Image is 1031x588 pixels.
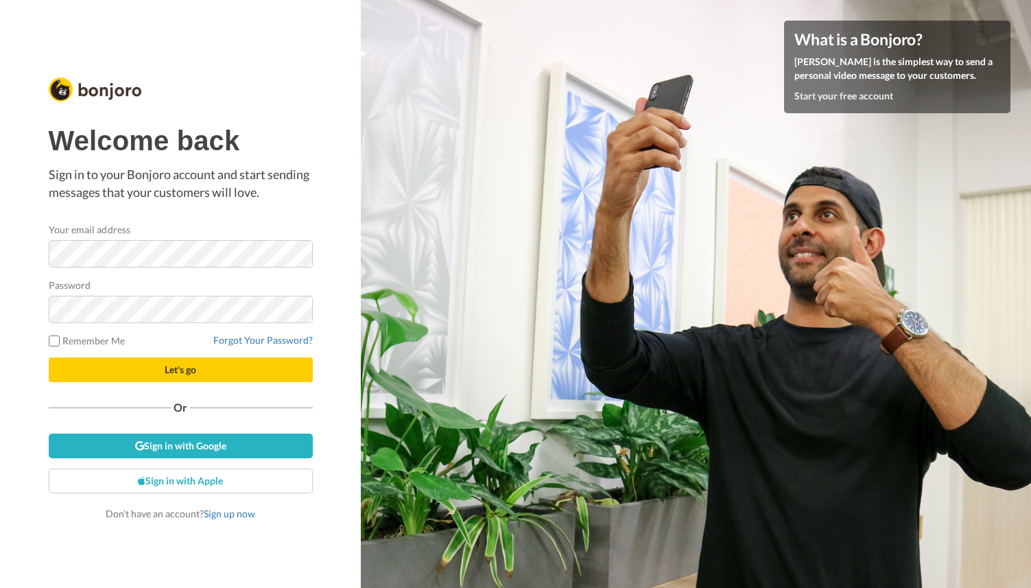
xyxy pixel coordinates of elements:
[49,166,313,201] p: Sign in to your Bonjoro account and start sending messages that your customers will love.
[49,336,60,346] input: Remember Me
[794,55,1000,82] p: [PERSON_NAME] is the simplest way to send a personal video message to your customers.
[171,403,190,412] span: Or
[49,357,313,382] button: Let's go
[49,126,313,156] h1: Welcome back
[794,90,893,102] a: Start your free account
[49,434,313,458] a: Sign in with Google
[794,31,1000,48] h4: What is a Bonjoro?
[49,222,130,237] label: Your email address
[165,364,196,375] span: Let's go
[49,469,313,493] a: Sign in with Apple
[213,334,313,346] a: Forgot Your Password?
[204,508,255,519] a: Sign up now
[49,278,91,292] label: Password
[49,333,126,348] label: Remember Me
[106,508,255,519] span: Don’t have an account?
